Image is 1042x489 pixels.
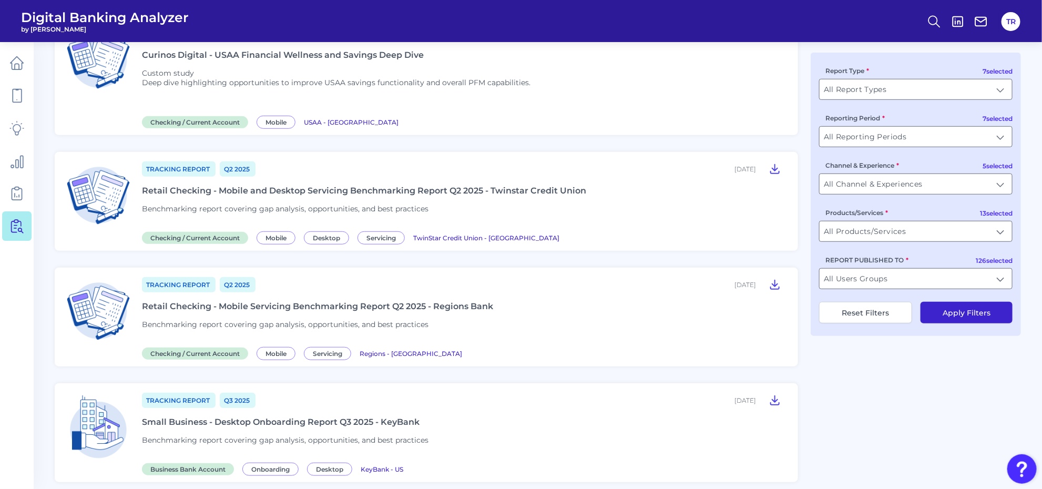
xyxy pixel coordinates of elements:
[220,393,256,408] a: Q3 2025
[257,232,300,242] a: Mobile
[304,348,355,358] a: Servicing
[361,464,403,474] a: KeyBank - US
[307,464,356,474] a: Desktop
[825,67,869,75] label: Report Type
[304,117,399,127] a: USAA - [GEOGRAPHIC_DATA]
[142,204,428,213] span: Benchmarking report covering gap analysis, opportunities, and best practices
[142,50,424,60] div: Curinos Digital - USAA Financial Wellness and Savings Deep Dive
[21,25,189,33] span: by [PERSON_NAME]
[921,302,1013,323] button: Apply Filters
[63,160,134,231] img: Checking / Current Account
[257,347,295,360] span: Mobile
[142,186,586,196] div: Retail Checking - Mobile and Desktop Servicing Benchmarking Report Q2 2025 - Twinstar Credit Union
[142,232,252,242] a: Checking / Current Account
[304,231,349,244] span: Desktop
[413,232,559,242] a: TwinStar Credit Union - [GEOGRAPHIC_DATA]
[257,116,295,129] span: Mobile
[257,117,300,127] a: Mobile
[63,392,134,462] img: Business Bank Account
[361,465,403,473] span: KeyBank - US
[764,276,785,293] button: Retail Checking - Mobile Servicing Benchmarking Report Q2 2025 - Regions Bank
[242,464,303,474] a: Onboarding
[1002,12,1020,31] button: TR
[304,347,351,360] span: Servicing
[142,116,248,128] span: Checking / Current Account
[142,435,428,445] span: Benchmarking report covering gap analysis, opportunities, and best practices
[307,463,352,476] span: Desktop
[142,463,234,475] span: Business Bank Account
[257,231,295,244] span: Mobile
[142,161,216,177] a: Tracking Report
[142,78,530,87] p: Deep dive highlighting opportunities to improve USAA savings functionality and overall PFM capabi...
[142,393,216,408] a: Tracking Report
[142,232,248,244] span: Checking / Current Account
[242,463,299,476] span: Onboarding
[142,117,252,127] a: Checking / Current Account
[142,348,252,358] a: Checking / Current Account
[734,281,756,289] div: [DATE]
[142,348,248,360] span: Checking / Current Account
[142,301,493,311] div: Retail Checking - Mobile Servicing Benchmarking Report Q2 2025 - Regions Bank
[825,256,908,264] label: REPORT PUBLISHED TO
[734,165,756,173] div: [DATE]
[220,161,256,177] a: Q2 2025
[220,277,256,292] a: Q2 2025
[142,417,420,427] div: Small Business - Desktop Onboarding Report Q3 2025 - KeyBank
[304,118,399,126] span: USAA - [GEOGRAPHIC_DATA]
[360,348,462,358] a: Regions - [GEOGRAPHIC_DATA]
[142,320,428,329] span: Benchmarking report covering gap analysis, opportunities, and best practices
[825,114,885,122] label: Reporting Period
[304,232,353,242] a: Desktop
[413,234,559,242] span: TwinStar Credit Union - [GEOGRAPHIC_DATA]
[63,276,134,347] img: Checking / Current Account
[819,302,912,323] button: Reset Filters
[357,231,405,244] span: Servicing
[825,209,888,217] label: Products/Services
[142,277,216,292] a: Tracking Report
[142,68,194,78] span: Custom study
[734,396,756,404] div: [DATE]
[764,392,785,409] button: Small Business - Desktop Onboarding Report Q3 2025 - KeyBank
[142,464,238,474] a: Business Bank Account
[257,348,300,358] a: Mobile
[357,232,409,242] a: Servicing
[360,350,462,358] span: Regions - [GEOGRAPHIC_DATA]
[63,25,134,95] img: Checking / Current Account
[825,161,899,169] label: Channel & Experience
[1007,454,1037,484] button: Open Resource Center
[21,9,189,25] span: Digital Banking Analyzer
[764,160,785,177] button: Retail Checking - Mobile and Desktop Servicing Benchmarking Report Q2 2025 - Twinstar Credit Union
